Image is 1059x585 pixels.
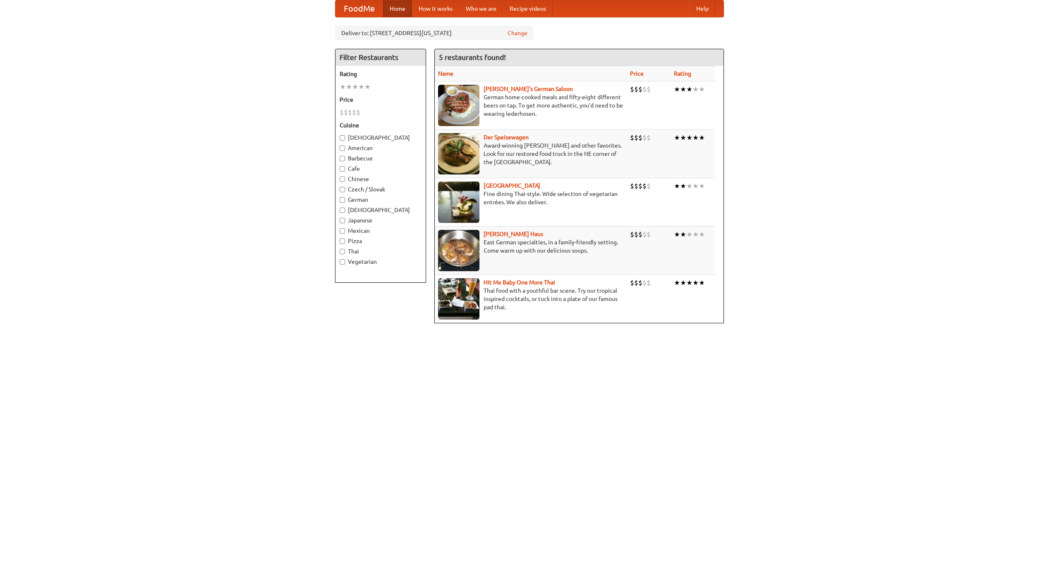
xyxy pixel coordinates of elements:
label: Thai [340,247,422,255]
a: Help [690,0,715,17]
a: [GEOGRAPHIC_DATA] [484,182,540,189]
input: Pizza [340,239,345,244]
li: $ [348,108,352,117]
li: ★ [692,133,699,142]
li: ★ [692,278,699,287]
img: satay.jpg [438,181,479,223]
li: ★ [352,82,358,91]
li: $ [630,230,634,239]
p: Award-winning [PERSON_NAME] and other favorites. Look for our restored food truck in the NE corne... [438,141,623,166]
li: $ [647,278,651,287]
label: Chinese [340,175,422,183]
li: $ [638,230,642,239]
li: $ [638,85,642,94]
li: ★ [674,181,680,191]
label: Czech / Slovak [340,185,422,193]
li: $ [642,85,647,94]
label: [DEMOGRAPHIC_DATA] [340,134,422,142]
li: $ [630,133,634,142]
li: ★ [686,85,692,94]
h5: Cuisine [340,121,422,129]
input: Chinese [340,177,345,182]
input: [DEMOGRAPHIC_DATA] [340,208,345,213]
label: Japanese [340,216,422,224]
li: ★ [699,230,705,239]
a: Recipe videos [503,0,553,17]
li: ★ [364,82,371,91]
img: speisewagen.jpg [438,133,479,174]
li: $ [630,85,634,94]
a: FoodMe [335,0,383,17]
li: ★ [680,278,686,287]
li: ★ [674,278,680,287]
input: American [340,146,345,151]
a: [PERSON_NAME]'s German Saloon [484,86,573,92]
a: Name [438,70,453,77]
input: Thai [340,249,345,254]
label: German [340,196,422,204]
a: How it works [412,0,459,17]
li: ★ [686,133,692,142]
input: [DEMOGRAPHIC_DATA] [340,135,345,141]
li: ★ [680,133,686,142]
label: American [340,144,422,152]
p: Fine dining Thai-style. Wide selection of vegetarian entrées. We also deliver. [438,190,623,206]
li: ★ [699,181,705,191]
li: ★ [680,181,686,191]
li: ★ [680,85,686,94]
a: Rating [674,70,691,77]
li: ★ [674,230,680,239]
li: ★ [674,133,680,142]
li: ★ [686,278,692,287]
label: Mexican [340,227,422,235]
h4: Filter Restaurants [335,49,426,66]
a: Price [630,70,644,77]
a: Change [508,29,527,37]
li: ★ [346,82,352,91]
img: esthers.jpg [438,85,479,126]
li: $ [638,133,642,142]
li: $ [634,278,638,287]
a: [PERSON_NAME] Haus [484,231,543,237]
input: Barbecue [340,156,345,161]
a: Der Speisewagen [484,134,529,141]
a: Hit Me Baby One More Thai [484,279,555,286]
input: Vegetarian [340,259,345,265]
li: ★ [686,230,692,239]
li: $ [642,181,647,191]
li: $ [647,133,651,142]
li: $ [647,85,651,94]
input: Czech / Slovak [340,187,345,192]
input: German [340,197,345,203]
p: Thai food with a youthful bar scene. Try our tropical inspired cocktails, or tuck into a plate of... [438,287,623,311]
li: $ [634,181,638,191]
ng-pluralize: 5 restaurants found! [439,53,506,61]
li: $ [340,108,344,117]
li: $ [642,133,647,142]
li: ★ [674,85,680,94]
h5: Rating [340,70,422,78]
li: $ [638,278,642,287]
li: ★ [692,85,699,94]
li: $ [634,230,638,239]
img: babythai.jpg [438,278,479,320]
label: Cafe [340,165,422,173]
h5: Price [340,96,422,104]
li: $ [647,230,651,239]
p: East German specialties, in a family-friendly setting. Come warm up with our delicious soups. [438,238,623,255]
a: Home [383,0,412,17]
input: Mexican [340,228,345,234]
li: ★ [699,133,705,142]
li: $ [647,181,651,191]
li: ★ [340,82,346,91]
img: kohlhaus.jpg [438,230,479,271]
li: $ [352,108,356,117]
label: Barbecue [340,154,422,162]
label: Pizza [340,237,422,245]
div: Deliver to: [STREET_ADDRESS][US_STATE] [335,26,534,41]
li: $ [344,108,348,117]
